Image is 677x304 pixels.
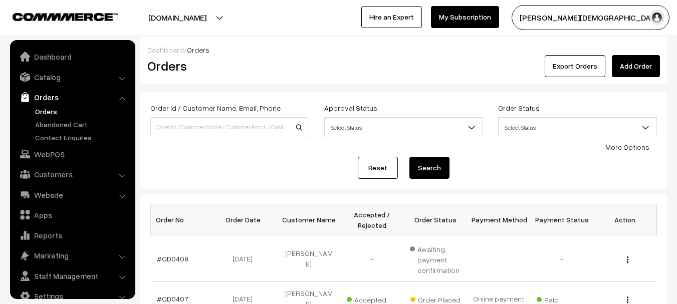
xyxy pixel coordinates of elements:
span: Orders [187,46,209,54]
a: Dashboard [147,46,184,54]
a: Contact Enquires [33,132,132,143]
a: Abandoned Cart [33,119,132,130]
a: COMMMERCE [13,10,100,22]
td: - [340,235,403,282]
button: Search [409,157,449,179]
th: Order Status [404,204,467,235]
a: WebPOS [13,145,132,163]
a: Customers [13,165,132,183]
img: user [649,10,664,25]
a: Reset [358,157,398,179]
button: Export Orders [545,55,605,77]
a: Add Order [612,55,660,77]
th: Order Date [214,204,277,235]
button: [PERSON_NAME][DEMOGRAPHIC_DATA] [512,5,669,30]
a: My Subscription [431,6,499,28]
span: Select Status [325,119,483,136]
th: Payment Method [467,204,530,235]
span: Select Status [498,117,657,137]
a: Reports [13,226,132,244]
th: Payment Status [530,204,593,235]
a: #OD0407 [157,294,188,303]
button: [DOMAIN_NAME] [113,5,242,30]
td: - [530,235,593,282]
span: Awaiting payment confirmation [410,241,461,275]
a: More Options [605,143,649,151]
label: Approval Status [324,103,377,113]
input: Order Id / Customer Name / Customer Email / Customer Phone [150,117,309,137]
span: Select Status [324,117,483,137]
img: Menu [627,296,628,303]
h2: Orders [147,58,308,74]
a: Staff Management [13,267,132,285]
th: Accepted / Rejected [340,204,403,235]
label: Order Status [498,103,540,113]
td: [DATE] [214,235,277,282]
span: Select Status [499,119,656,136]
a: Hire an Expert [361,6,422,28]
a: Dashboard [13,48,132,66]
a: Catalog [13,68,132,86]
a: Marketing [13,246,132,264]
a: Orders [13,88,132,106]
th: Action [593,204,656,235]
th: Order No [151,204,214,235]
th: Customer Name [277,204,340,235]
img: COMMMERCE [13,13,118,21]
label: Order Id / Customer Name, Email, Phone [150,103,281,113]
a: Website [13,186,132,204]
td: [PERSON_NAME] [277,235,340,282]
a: #OD0408 [157,254,188,263]
img: Menu [627,256,628,263]
div: / [147,45,660,55]
a: Apps [13,206,132,224]
a: Orders [33,106,132,117]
